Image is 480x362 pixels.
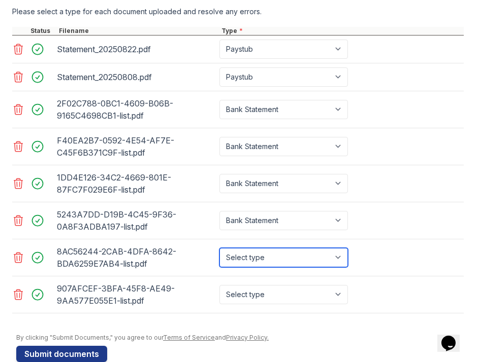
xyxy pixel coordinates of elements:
[57,169,215,198] div: 1DD4E126-34C2-4669-801E-87FC7F029E6F-list.pdf
[437,321,470,352] iframe: chat widget
[57,280,215,309] div: 907AFCEF-3BFA-45F8-AE49-9AA577E055E1-list.pdf
[57,41,215,57] div: Statement_20250822.pdf
[57,27,219,35] div: Filename
[219,27,464,35] div: Type
[57,132,215,161] div: F40EA2B7-0592-4E54-AF7E-C45F6B371C9F-list.pdf
[163,334,215,341] a: Terms of Service
[57,243,215,272] div: 8AC56244-2CAB-4DFA-8642-BDA6259E7AB4-list.pdf
[16,334,464,342] div: By clicking "Submit Documents," you agree to our and
[57,206,215,235] div: 5243A7DD-D19B-4C45-9F36-0A8F3ADBA197-list.pdf
[226,334,269,341] a: Privacy Policy.
[12,7,464,17] div: Please select a type for each document uploaded and resolve any errors.
[28,27,57,35] div: Status
[16,346,107,362] button: Submit documents
[57,95,215,124] div: 2F02C788-0BC1-4609-B06B-9165C4698CB1-list.pdf
[57,69,215,85] div: Statement_20250808.pdf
